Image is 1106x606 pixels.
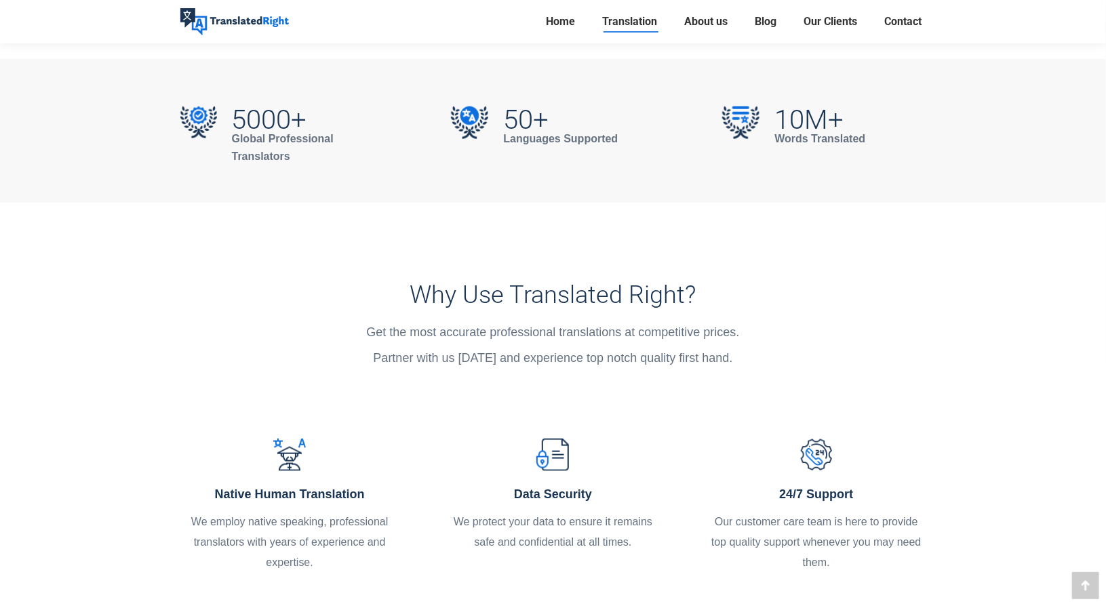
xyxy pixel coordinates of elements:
[308,323,798,367] div: Get the most accurate professional translations at competitive prices.
[707,485,926,504] div: 24/7 Support
[180,485,399,504] div: Native Human Translation
[308,348,798,367] p: Partner with us [DATE] and experience top notch quality first hand.
[707,512,926,573] div: Our customer care team is here to provide top quality support whenever you may need them.
[603,15,658,28] span: Translation
[774,133,865,144] strong: Words Translated
[774,110,865,130] h2: 10M+
[503,133,618,144] strong: Languages Supported
[755,15,777,28] span: Blog
[232,110,384,130] h2: 5000+
[542,12,580,31] a: Home
[722,106,759,139] img: 10M+
[800,439,833,471] img: null
[451,106,488,139] img: 50+
[180,8,289,35] img: Translated Right
[599,12,662,31] a: Translation
[547,15,576,28] span: Home
[443,512,663,552] div: We protect your data to ensure it remains safe and confidential at all times.
[685,15,728,28] span: About us
[536,439,569,471] img: null
[180,512,399,573] div: We employ native speaking, professional translators with years of experience and expertise.
[804,15,858,28] span: Our Clients
[232,133,334,162] strong: Global Professional Translators
[800,12,862,31] a: Our Clients
[180,106,217,138] img: 5000+
[443,485,663,504] div: Data Security
[881,12,926,31] a: Contact
[503,110,618,130] h2: 50+
[681,12,732,31] a: About us
[751,12,781,31] a: Blog
[885,15,922,28] span: Contact
[308,281,798,309] h3: Why Use Translated Right?
[273,439,306,471] img: null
